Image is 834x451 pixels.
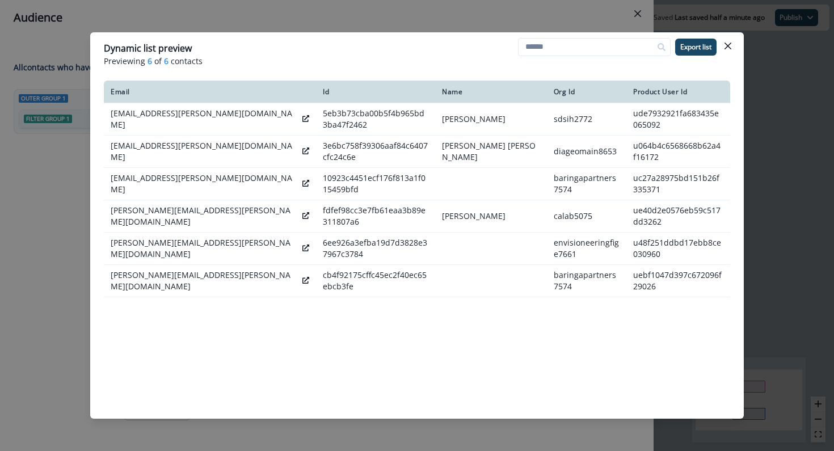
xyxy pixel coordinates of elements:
[111,140,298,163] p: [EMAIL_ADDRESS][PERSON_NAME][DOMAIN_NAME]
[435,103,547,136] td: [PERSON_NAME]
[547,136,627,168] td: diageomain8653
[626,103,730,136] td: ude7932921fa683435e065092
[626,200,730,233] td: ue40d2e0576eb59c517dd3262
[316,233,435,265] td: 6ee926a3efba19d7d3828e37967c3784
[547,233,627,265] td: envisioneeringfige7661
[104,55,730,67] p: Previewing of contacts
[547,200,627,233] td: calab5075
[111,269,298,292] p: [PERSON_NAME][EMAIL_ADDRESS][PERSON_NAME][DOMAIN_NAME]
[626,168,730,200] td: uc27a28975bd151b26f335371
[675,39,717,56] button: Export list
[164,55,169,67] span: 6
[111,87,309,96] div: Email
[316,168,435,200] td: 10923c4451ecf176f813a1f015459bfd
[442,87,540,96] div: Name
[111,172,298,195] p: [EMAIL_ADDRESS][PERSON_NAME][DOMAIN_NAME]
[323,87,428,96] div: Id
[148,55,152,67] span: 6
[554,87,620,96] div: Org Id
[435,136,547,168] td: [PERSON_NAME] [PERSON_NAME]
[111,237,298,260] p: [PERSON_NAME][EMAIL_ADDRESS][PERSON_NAME][DOMAIN_NAME]
[626,265,730,297] td: uebf1047d397c672096f29026
[316,200,435,233] td: fdfef98cc3e7fb61eaa3b89e311807a6
[316,265,435,297] td: cb4f92175cffc45ec2f40ec65ebcb3fe
[547,168,627,200] td: baringapartners7574
[626,136,730,168] td: u064b4c6568668b62a4f16172
[316,136,435,168] td: 3e6bc758f39306aaf84c6407cfc24c6e
[680,43,711,51] p: Export list
[111,108,298,130] p: [EMAIL_ADDRESS][PERSON_NAME][DOMAIN_NAME]
[626,233,730,265] td: u48f251ddbd17ebb8ce030960
[435,200,547,233] td: [PERSON_NAME]
[719,37,737,55] button: Close
[316,103,435,136] td: 5eb3b73cba00b5f4b965bd3ba47f2462
[104,41,192,55] p: Dynamic list preview
[547,103,627,136] td: sdsih2772
[633,87,723,96] div: Product User Id
[547,265,627,297] td: baringapartners7574
[111,205,298,227] p: [PERSON_NAME][EMAIL_ADDRESS][PERSON_NAME][DOMAIN_NAME]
